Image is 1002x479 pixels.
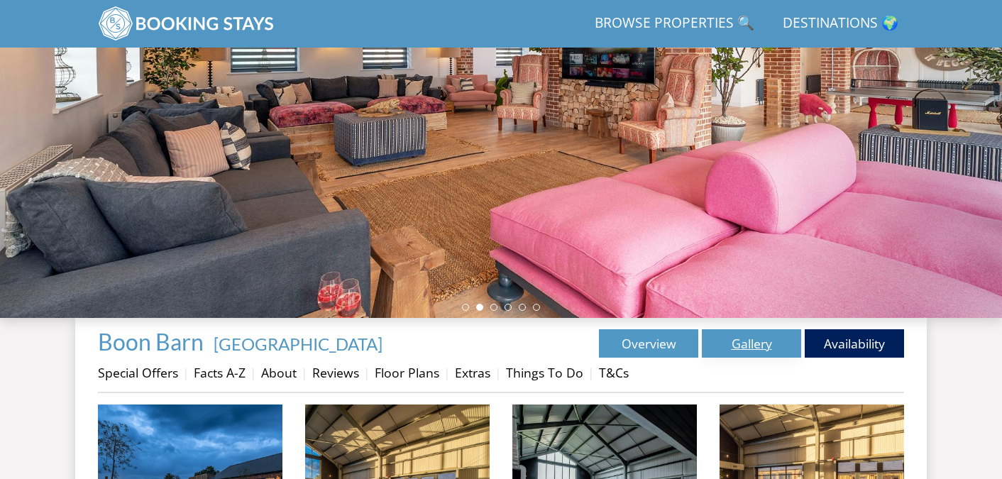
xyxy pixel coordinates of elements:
[98,6,275,41] img: BookingStays
[702,329,801,358] a: Gallery
[805,329,904,358] a: Availability
[194,364,246,381] a: Facts A-Z
[375,364,439,381] a: Floor Plans
[312,364,359,381] a: Reviews
[777,8,904,40] a: Destinations 🌍
[506,364,583,381] a: Things To Do
[98,328,204,356] span: Boon Barn
[589,8,760,40] a: Browse Properties 🔍
[98,364,178,381] a: Special Offers
[599,364,629,381] a: T&Cs
[214,334,382,354] a: [GEOGRAPHIC_DATA]
[208,334,382,354] span: -
[599,329,698,358] a: Overview
[98,328,208,356] a: Boon Barn
[261,364,297,381] a: About
[455,364,490,381] a: Extras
